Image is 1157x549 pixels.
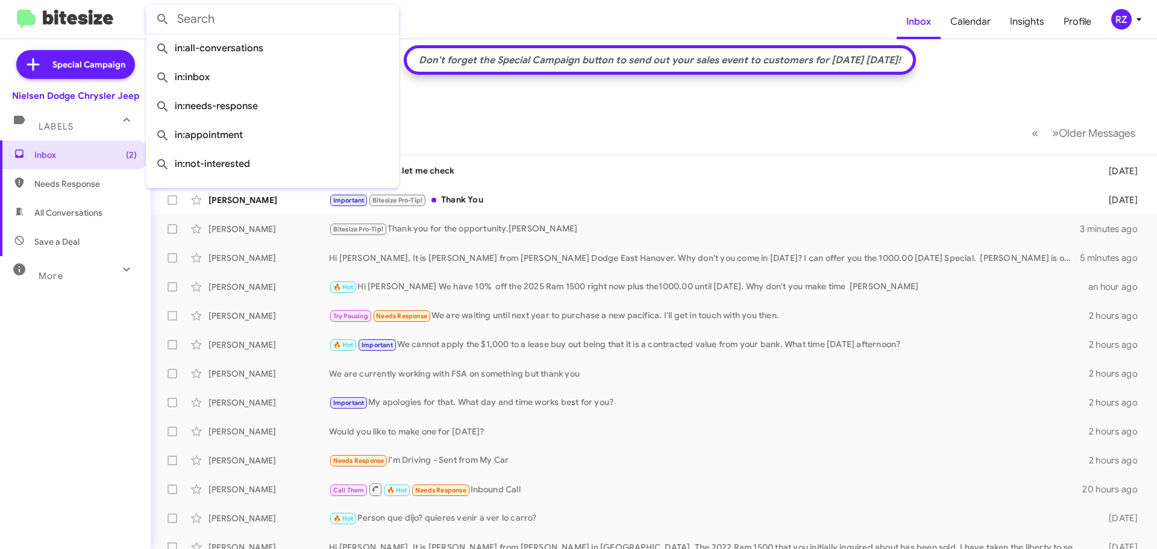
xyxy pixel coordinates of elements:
[34,178,137,190] span: Needs Response
[329,252,1080,264] div: Hi [PERSON_NAME], It is [PERSON_NAME] from [PERSON_NAME] Dodge East Hanover. Why don't you come i...
[1059,127,1135,140] span: Older Messages
[209,454,329,466] div: [PERSON_NAME]
[1080,252,1147,264] div: 5 minutes ago
[329,368,1089,380] div: We are currently working with FSA on something but thank you
[39,271,63,281] span: More
[333,341,354,349] span: 🔥 Hot
[329,165,1090,178] div: let me check
[372,196,422,204] span: Bitesize Pro-Tip!
[329,280,1088,294] div: Hi [PERSON_NAME] We have 10% off the 2025 Ram 1500 right now plus the1000.00 until [DATE]. Why do...
[362,341,393,349] span: Important
[329,193,1090,207] div: Thank You
[333,399,365,407] span: Important
[12,90,139,102] div: Nielsen Dodge Chrysler Jeep
[1089,368,1147,380] div: 2 hours ago
[209,281,329,293] div: [PERSON_NAME]
[1000,4,1054,39] a: Insights
[209,223,329,235] div: [PERSON_NAME]
[333,196,365,204] span: Important
[1054,4,1101,39] a: Profile
[897,4,941,39] a: Inbox
[329,512,1090,525] div: Person que dijo? quieres venir a ver lo carro?
[209,368,329,380] div: [PERSON_NAME]
[155,92,389,121] span: in:needs-response
[209,310,329,322] div: [PERSON_NAME]
[1090,512,1147,524] div: [DATE]
[16,50,135,79] a: Special Campaign
[1045,121,1143,145] button: Next
[155,149,389,178] span: in:not-interested
[1090,165,1147,177] div: [DATE]
[376,312,427,320] span: Needs Response
[1032,125,1038,140] span: «
[329,309,1089,323] div: We are waiting until next year to purchase a new pacifica. I'll get in touch with you then.
[329,222,1080,236] div: Thank you for the opportunity.[PERSON_NAME]
[126,149,137,161] span: (2)
[39,121,74,132] span: Labels
[333,283,354,291] span: 🔥 Hot
[1089,425,1147,438] div: 2 hours ago
[209,425,329,438] div: [PERSON_NAME]
[1080,223,1147,235] div: 3 minutes ago
[333,225,383,233] span: Bitesize Pro-Tip!
[329,482,1082,497] div: Inbound Call
[333,312,368,320] span: Try Pausing
[333,457,384,465] span: Needs Response
[209,483,329,495] div: [PERSON_NAME]
[155,63,389,92] span: in:inbox
[209,339,329,351] div: [PERSON_NAME]
[52,58,125,71] span: Special Campaign
[413,54,907,66] div: Don't forget the Special Campaign button to send out your sales event to customers for [DATE] [DA...
[1089,454,1147,466] div: 2 hours ago
[415,486,466,494] span: Needs Response
[155,34,389,63] span: in:all-conversations
[1089,397,1147,409] div: 2 hours ago
[333,486,365,494] span: Call Them
[1024,121,1046,145] button: Previous
[387,486,407,494] span: 🔥 Hot
[146,5,399,34] input: Search
[329,425,1089,438] div: Would you like to make one for [DATE]?
[209,252,329,264] div: [PERSON_NAME]
[155,178,389,207] span: in:sold-verified
[1090,194,1147,206] div: [DATE]
[1025,121,1143,145] nav: Page navigation example
[1082,483,1147,495] div: 20 hours ago
[209,194,329,206] div: [PERSON_NAME]
[1101,9,1144,30] button: RZ
[209,512,329,524] div: [PERSON_NAME]
[1052,125,1059,140] span: »
[34,207,102,219] span: All Conversations
[34,236,80,248] span: Save a Deal
[1111,9,1132,30] div: RZ
[1088,281,1147,293] div: an hour ago
[155,121,389,149] span: in:appointment
[1089,339,1147,351] div: 2 hours ago
[209,397,329,409] div: [PERSON_NAME]
[34,149,137,161] span: Inbox
[329,338,1089,352] div: We cannot apply the $1,000 to a lease buy out being that it is a contracted value from your bank....
[329,396,1089,410] div: My apologies for that. What day and time works best for you?
[941,4,1000,39] a: Calendar
[329,454,1089,468] div: I'm Driving - Sent from My Car
[333,515,354,522] span: 🔥 Hot
[1089,310,1147,322] div: 2 hours ago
